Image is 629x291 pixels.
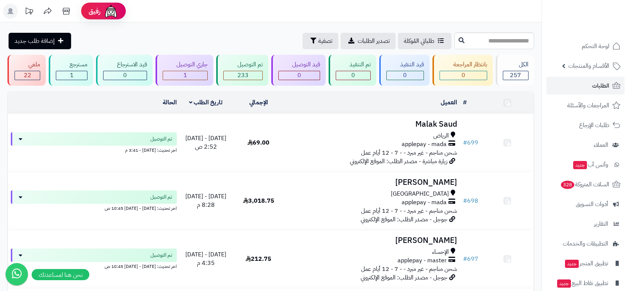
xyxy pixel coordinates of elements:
[397,256,447,265] span: applepay - master
[351,71,355,80] span: 0
[163,60,208,69] div: جاري التوصيل
[510,71,521,80] span: 257
[95,55,154,86] a: قيد الاسترجاع 0
[561,181,574,189] span: 328
[189,98,223,107] a: تاريخ الطلب
[243,196,274,205] span: 3,018.75
[573,161,587,169] span: جديد
[185,250,226,268] span: [DATE] - [DATE] 4:35 م
[560,179,609,190] span: السلات المتروكة
[279,71,320,80] div: 0
[288,120,457,129] h3: Malak Saud
[563,238,608,249] span: التطبيقات والخدمات
[440,60,487,69] div: بانتظار المراجعة
[327,55,378,86] a: تم التنفيذ 0
[350,157,447,166] span: زيارة مباشرة - مصدر الطلب: الموقع الإلكتروني
[463,98,467,107] a: #
[341,33,396,49] a: تصدير الطلبات
[224,71,262,80] div: 233
[47,55,95,86] a: مسترجع 1
[6,55,47,86] a: ملغي 22
[303,33,338,49] button: تصفية
[546,116,625,134] a: طلبات الإرجاع
[361,273,447,282] span: جوجل - مصدر الطلب: الموقع الإلكتروني
[594,140,608,150] span: العملاء
[185,192,226,209] span: [DATE] - [DATE] 8:28 م
[503,60,529,69] div: الكل
[20,4,38,20] a: تحديثات المنصة
[215,55,269,86] a: تم التوصيل 233
[361,148,457,157] span: شحن مناجم - غير مبرد - - 7 - 12 أيام عمل
[318,37,332,45] span: تصفية
[546,77,625,95] a: الطلبات
[391,190,449,198] span: [GEOGRAPHIC_DATA]
[288,178,457,187] h3: [PERSON_NAME]
[546,175,625,193] a: السلات المتروكة328
[223,60,262,69] div: تم التوصيل
[11,262,177,270] div: اخر تحديث: [DATE] - [DATE] 10:45 ص
[402,140,447,149] span: applepay - mada
[403,71,407,80] span: 0
[358,37,390,45] span: تصدير الطلبات
[546,136,625,154] a: العملاء
[579,120,609,130] span: طلبات الإرجاع
[568,61,609,71] span: الأقسام والمنتجات
[441,98,457,107] a: العميل
[576,199,608,209] span: أدوات التسويق
[463,138,467,147] span: #
[463,254,478,263] a: #697
[150,135,172,143] span: تم التوصيل
[440,71,487,80] div: 0
[387,71,424,80] div: 0
[103,60,147,69] div: قيد الاسترجاع
[297,71,301,80] span: 0
[11,146,177,154] div: اخر تحديث: [DATE] - 3:41 م
[89,7,100,16] span: رفيق
[123,71,127,80] span: 0
[565,260,579,268] span: جديد
[564,258,608,269] span: تطبيق المتجر
[361,215,447,224] span: جوجل - مصدر الطلب: الموقع الإلكتروني
[270,55,327,86] a: قيد التوصيل 0
[56,60,87,69] div: مسترجع
[546,254,625,272] a: تطبيق المتجرجديد
[398,33,451,49] a: طلباتي المُوكلة
[433,132,449,140] span: الرياض
[592,80,609,91] span: الطلبات
[24,71,31,80] span: 22
[163,71,207,80] div: 1
[150,193,172,201] span: تم التوصيل
[15,60,40,69] div: ملغي
[463,196,467,205] span: #
[11,204,177,212] div: اخر تحديث: [DATE] - [DATE] 10:45 ص
[546,235,625,253] a: التطبيقات والخدمات
[546,195,625,213] a: أدوات التسويق
[567,100,609,111] span: المراجعات والأسئلة
[237,71,249,80] span: 233
[546,215,625,233] a: التقارير
[288,236,457,245] h3: [PERSON_NAME]
[185,134,226,151] span: [DATE] - [DATE] 2:52 ص
[572,159,608,170] span: وآتس آب
[15,37,55,45] span: إضافة طلب جديد
[556,278,608,288] span: تطبيق نقاط البيع
[163,98,177,107] a: الحالة
[404,37,434,45] span: طلباتي المُوكلة
[154,55,215,86] a: جاري التوصيل 1
[463,138,478,147] a: #699
[594,219,608,229] span: التقارير
[546,97,625,114] a: المراجعات والأسئلة
[103,4,118,19] img: ai-face.png
[336,71,370,80] div: 0
[150,252,172,259] span: تم التوصيل
[386,60,424,69] div: قيد التنفيذ
[432,248,449,256] span: الإحساء
[463,254,467,263] span: #
[402,198,447,207] span: applepay - mada
[582,41,609,51] span: لوحة التحكم
[361,265,457,273] span: شحن مناجم - غير مبرد - - 7 - 12 أيام عمل
[249,98,268,107] a: الإجمالي
[278,60,320,69] div: قيد التوصيل
[462,71,465,80] span: 0
[557,279,571,288] span: جديد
